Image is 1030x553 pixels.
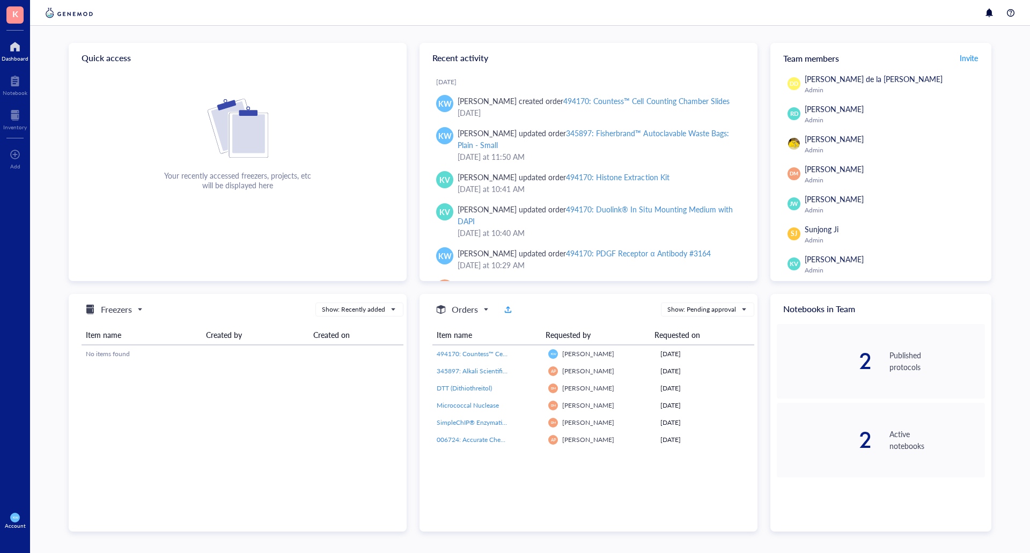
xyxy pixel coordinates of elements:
[432,325,541,345] th: Item name
[437,349,540,359] a: 494170: Countess™ Cell Counting Chamber Slides
[458,128,729,150] div: 345897: Fisherbrand™ Autoclavable Waste Bags: Plain - Small
[791,229,797,239] span: SJ
[458,151,740,163] div: [DATE] at 11:50 AM
[10,163,20,169] div: Add
[458,107,740,119] div: [DATE]
[566,172,669,182] div: 494170: Histone Extraction Kit
[562,366,614,375] span: [PERSON_NAME]
[101,303,132,316] h5: Freezers
[541,325,650,345] th: Requested by
[959,49,979,67] button: Invite
[777,350,872,372] div: 2
[12,515,18,519] span: KW
[309,325,403,345] th: Created on
[805,146,981,154] div: Admin
[428,167,749,199] a: KV[PERSON_NAME] updated order494170: Histone Extraction Kit[DATE] at 10:41 AM
[3,90,27,96] div: Notebook
[790,170,798,178] span: DM
[805,164,864,174] span: [PERSON_NAME]
[438,98,452,109] span: KW
[43,6,95,19] img: genemod-logo
[889,428,985,452] div: Active notebooks
[458,183,740,195] div: [DATE] at 10:41 AM
[790,260,798,269] span: KV
[2,55,28,62] div: Dashboard
[3,72,27,96] a: Notebook
[770,43,991,73] div: Team members
[550,386,556,390] span: DM
[458,171,669,183] div: [PERSON_NAME] updated order
[777,429,872,451] div: 2
[660,366,750,376] div: [DATE]
[458,127,740,151] div: [PERSON_NAME] updated order
[3,124,27,130] div: Inventory
[805,194,864,204] span: [PERSON_NAME]
[428,91,749,123] a: KW[PERSON_NAME] created order494170: Countess™ Cell Counting Chamber Slides[DATE]
[3,107,27,130] a: Inventory
[82,325,202,345] th: Item name
[790,79,798,88] span: DD
[790,109,798,119] span: RD
[208,99,268,158] img: Cf+DiIyRRx+BTSbnYhsZzE9to3+AfuhVxcka4spAAAAAElFTkSuQmCC
[439,174,450,186] span: KV
[420,43,757,73] div: Recent activity
[805,254,864,264] span: [PERSON_NAME]
[437,366,540,376] a: 345897: Alkali Scientific™ 2" Cardboard Freezer Boxes with Drain Holes - Water and Ice Resistant ...
[770,294,991,324] div: Notebooks in Team
[550,421,556,424] span: DM
[805,266,981,275] div: Admin
[660,418,750,427] div: [DATE]
[438,130,452,142] span: KW
[550,437,556,442] span: AP
[437,366,784,375] span: 345897: Alkali Scientific™ 2" Cardboard Freezer Boxes with Drain Holes - Water and Ice Resistant ...
[458,203,740,227] div: [PERSON_NAME] updated order
[458,227,740,239] div: [DATE] at 10:40 AM
[437,384,540,393] a: DTT (Dithiothreitol)
[5,522,26,529] div: Account
[960,53,978,63] span: Invite
[437,384,492,393] span: DTT (Dithiothreitol)
[550,368,556,373] span: AP
[437,401,540,410] a: Micrococcal Nuclease
[458,95,730,107] div: [PERSON_NAME] created order
[437,401,499,410] span: Micrococcal Nuclease
[788,138,800,150] img: da48f3c6-a43e-4a2d-aade-5eac0d93827f.jpeg
[322,305,385,314] div: Show: Recently added
[428,123,749,167] a: KW[PERSON_NAME] updated order345897: Fisherbrand™ Autoclavable Waste Bags: Plain - Small[DATE] at...
[667,305,736,314] div: Show: Pending approval
[439,206,450,218] span: KV
[805,224,838,234] span: Sunjong Ji
[805,176,981,185] div: Admin
[805,73,943,84] span: [PERSON_NAME] de la [PERSON_NAME]
[428,243,749,275] a: KW[PERSON_NAME] updated order494170: PDGF Receptor α Antibody #3164[DATE] at 10:29 AM
[805,104,864,114] span: [PERSON_NAME]
[458,247,711,259] div: [PERSON_NAME] updated order
[660,435,750,445] div: [DATE]
[805,134,864,144] span: [PERSON_NAME]
[12,7,18,20] span: K
[660,349,750,359] div: [DATE]
[660,384,750,393] div: [DATE]
[562,435,614,444] span: [PERSON_NAME]
[563,95,729,106] div: 494170: Countess™ Cell Counting Chamber Slides
[86,349,399,359] div: No items found
[805,116,981,124] div: Admin
[550,352,556,356] span: KW
[458,259,740,271] div: [DATE] at 10:29 AM
[437,418,540,427] a: SimpleChIP® Enzymatic Cell Lysis Buffers A & B
[889,349,985,373] div: Published protocols
[438,250,452,262] span: KW
[790,200,798,208] span: JW
[562,349,614,358] span: [PERSON_NAME]
[562,418,614,427] span: [PERSON_NAME]
[805,236,981,245] div: Admin
[437,435,540,445] a: 006724: Accurate Chemical AquaClean, Microbiocidal Additive, 250mL
[437,418,572,427] span: SimpleChIP® Enzymatic Cell Lysis Buffers A & B
[428,199,749,243] a: KV[PERSON_NAME] updated order494170: Duolink® In Situ Mounting Medium with DAPI[DATE] at 10:40 AM
[566,248,710,259] div: 494170: PDGF Receptor α Antibody #3164
[562,401,614,410] span: [PERSON_NAME]
[660,401,750,410] div: [DATE]
[805,86,981,94] div: Admin
[202,325,309,345] th: Created by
